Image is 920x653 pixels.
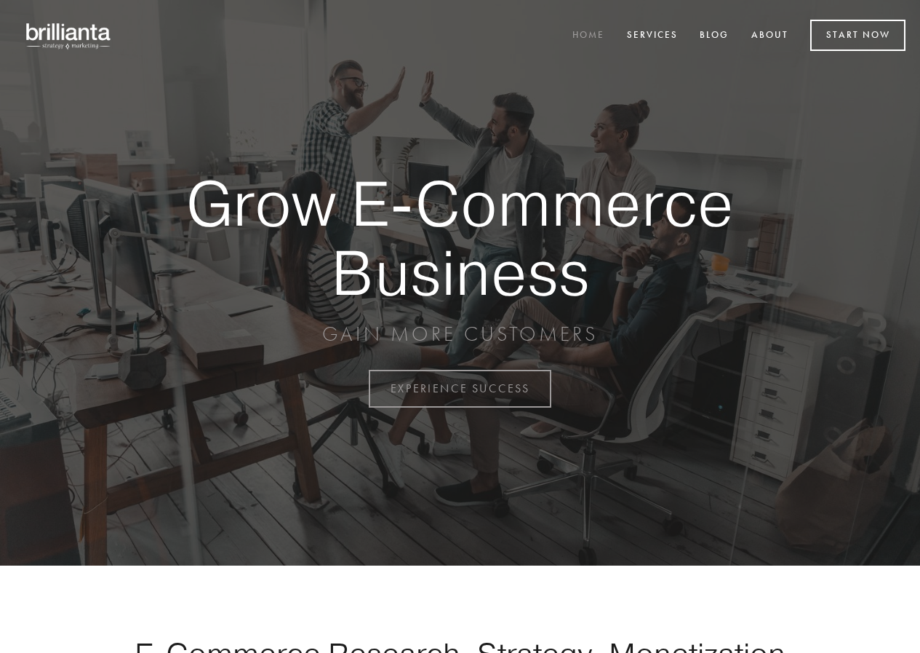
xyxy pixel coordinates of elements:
img: brillianta - research, strategy, marketing [15,15,124,57]
a: Start Now [810,20,905,51]
a: About [742,24,798,48]
a: Blog [690,24,738,48]
strong: Grow E-Commerce Business [136,169,785,306]
a: EXPERIENCE SUCCESS [369,370,551,408]
a: Home [563,24,614,48]
p: GAIN MORE CUSTOMERS [136,321,785,347]
a: Services [617,24,687,48]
